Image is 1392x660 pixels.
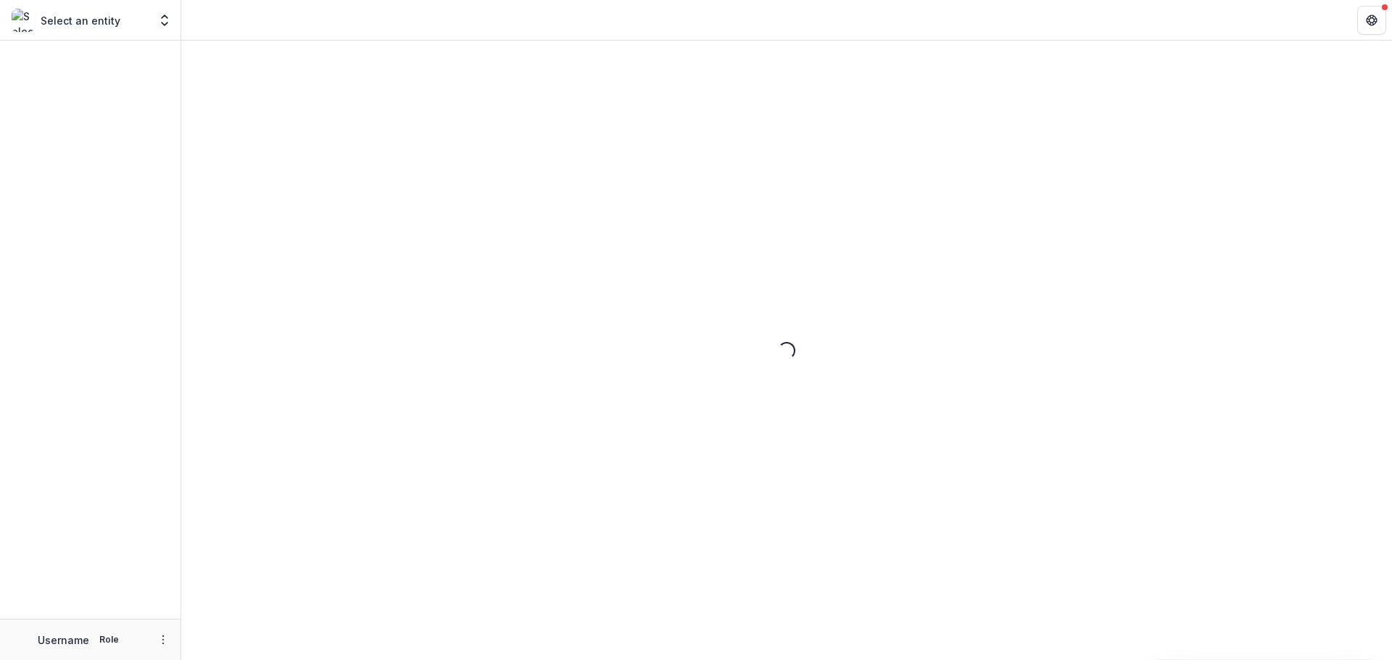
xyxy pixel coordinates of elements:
button: Open entity switcher [154,6,175,35]
img: Select an entity [12,9,35,32]
p: Username [38,632,89,648]
button: Get Help [1357,6,1386,35]
p: Select an entity [41,13,120,28]
button: More [154,631,172,648]
p: Role [95,633,123,646]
